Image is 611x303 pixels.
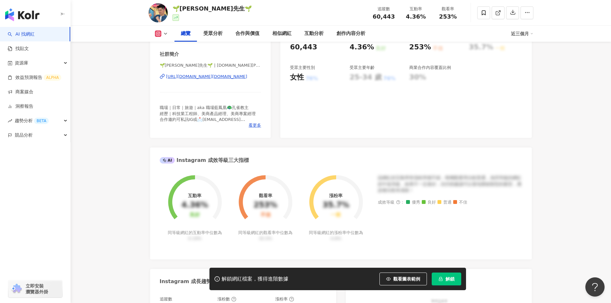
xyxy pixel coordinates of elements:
div: Instagram 成效等級三大指標 [160,157,249,164]
span: 35.5% [259,236,272,241]
div: 受眾分析 [203,30,223,38]
div: 商業合作內容覆蓋比例 [409,65,451,71]
img: logo [5,8,39,21]
span: 趨勢分析 [15,114,49,128]
span: 解鎖 [446,276,454,282]
div: 受眾主要年齡 [350,65,375,71]
button: 觀看圖表範例 [379,273,427,285]
a: [URL][DOMAIN_NAME][DOMAIN_NAME] [160,74,261,80]
div: 受眾主要性別 [290,65,315,71]
div: BETA [34,118,49,124]
span: 資源庫 [15,56,28,70]
div: 60,443 [290,42,317,52]
span: 🌱[PERSON_NAME]先生🌱 | [DOMAIN_NAME][PERSON_NAME] [160,63,261,68]
div: 追蹤數 [372,6,396,12]
span: 競品分析 [15,128,33,142]
div: 總覽 [181,30,191,38]
div: 追蹤數 [160,296,172,302]
span: 良好 [422,200,436,205]
span: 0.19% [188,236,201,241]
div: 同等級網紅的漲粉率中位數為 [308,230,364,241]
a: searchAI 找網紅 [8,31,35,38]
div: 互動分析 [304,30,324,38]
button: 解鎖 [432,273,461,285]
div: 互動率 [404,6,428,12]
span: 不佳 [453,200,467,205]
div: 觀看率 [436,6,460,12]
img: chrome extension [10,284,23,294]
a: 商案媒合 [8,89,33,95]
span: 優秀 [406,200,420,205]
div: 解鎖網紅檔案，獲得進階數據 [222,276,288,282]
div: 創作內容分析 [336,30,365,38]
a: 找貼文 [8,46,29,52]
div: 良好 [190,212,200,218]
div: 不佳 [260,212,271,218]
div: 觀看率 [259,193,272,198]
a: chrome extension立即安裝 瀏覽器外掛 [8,280,62,298]
div: 253% [409,42,431,52]
a: 效益預測報告ALPHA [8,74,61,81]
div: 4.36% [350,42,374,52]
span: 60,443 [373,13,395,20]
span: 4.36% [406,13,426,20]
div: 合作與價值 [235,30,259,38]
span: 0.8% [331,236,341,241]
span: 觀看圖表範例 [393,276,420,282]
div: AI [160,157,175,164]
div: 近三個月 [511,29,533,39]
div: 253% [253,201,277,210]
span: 立即安裝 瀏覽器外掛 [26,283,48,295]
span: rise [8,119,12,123]
div: 漲粉率 [329,193,343,198]
div: 互動率 [188,193,201,198]
a: 洞察報告 [8,103,33,110]
div: 4.36% [182,201,208,210]
div: 該網紅的互動率和漲粉率都不錯，唯獨觀看率比較普通，為同等級的網紅的中低等級，效果不一定會好，但仍然建議可以發包開箱類型的案型，應該會比較有成效！ [378,175,522,194]
div: 同等級網紅的觀看率中位數為 [237,230,293,241]
span: 253% [439,13,457,20]
div: 女性 [290,72,304,82]
span: lock [438,277,443,281]
div: 相似網紅 [272,30,292,38]
span: 普通 [437,200,452,205]
div: 🌱[PERSON_NAME]先生🌱 [173,4,252,13]
span: 職場｜日常｜旅遊｜aka 職場藍鳳凰🦚孔雀教主 經歷｜科技業工程師、美商產品經理、美商專案經理 合作邀約可私訊IG或📩[EMAIL_ADDRESS][DOMAIN_NAME] 🦚「[PERSON... [160,105,256,133]
img: KOL Avatar [149,3,168,22]
div: 一般 [331,212,341,218]
div: 漲粉數 [217,296,236,302]
div: 同等級網紅的互動率中位數為 [167,230,223,241]
div: 社群簡介 [160,51,179,58]
div: [URL][DOMAIN_NAME][DOMAIN_NAME] [166,74,247,80]
div: 成效等級 ： [378,200,522,205]
div: 漲粉率 [275,296,294,302]
span: 看更多 [249,122,261,128]
div: 35.7% [323,201,349,210]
